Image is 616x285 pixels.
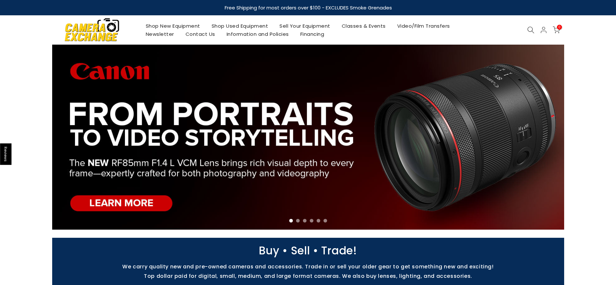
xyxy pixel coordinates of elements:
[206,22,274,30] a: Shop Used Equipment
[296,219,300,222] li: Page dot 2
[553,26,560,34] a: 0
[310,219,313,222] li: Page dot 4
[49,273,567,279] p: Top dollar paid for digital, small, medium, and large format cameras. We also buy lenses, lightin...
[274,22,336,30] a: Sell Your Equipment
[294,30,330,38] a: Financing
[557,25,562,30] span: 0
[303,219,307,222] li: Page dot 3
[49,248,567,254] p: Buy • Sell • Trade!
[391,22,456,30] a: Video/Film Transfers
[289,219,293,222] li: Page dot 1
[323,219,327,222] li: Page dot 6
[221,30,294,38] a: Information and Policies
[224,4,392,11] strong: Free Shipping for most orders over $100 - EXCLUDES Smoke Grenades
[336,22,391,30] a: Classes & Events
[140,30,180,38] a: Newsletter
[180,30,221,38] a: Contact Us
[317,219,320,222] li: Page dot 5
[49,264,567,270] p: We carry quality new and pre-owned cameras and accessories. Trade in or sell your older gear to g...
[140,22,206,30] a: Shop New Equipment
